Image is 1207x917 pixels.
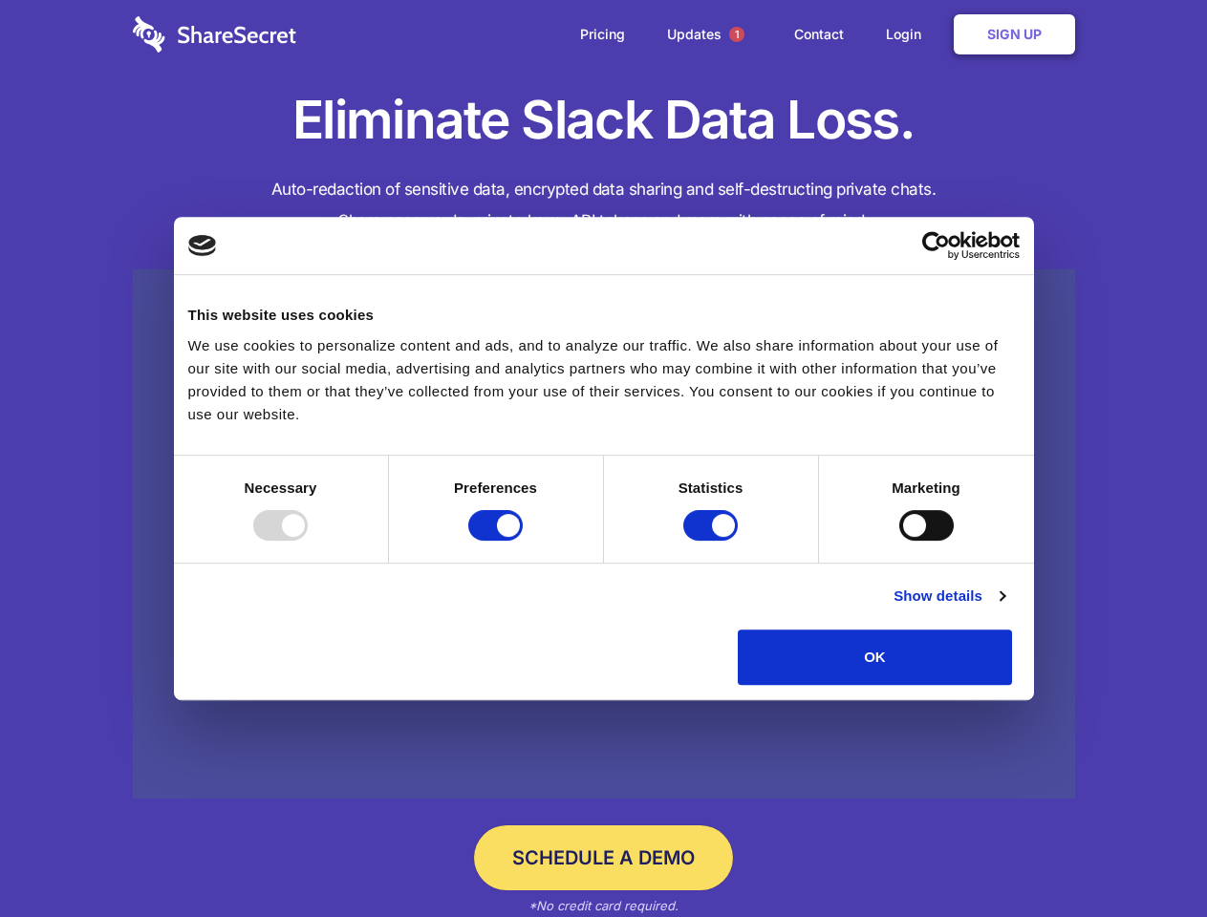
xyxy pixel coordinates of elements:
div: We use cookies to personalize content and ads, and to analyze our traffic. We also share informat... [188,334,1020,426]
strong: Marketing [892,480,960,496]
strong: Preferences [454,480,537,496]
span: 1 [729,27,744,42]
strong: Statistics [679,480,744,496]
img: logo-wordmark-white-trans-d4663122ce5f474addd5e946df7df03e33cb6a1c49d2221995e7729f52c070b2.svg [133,16,296,53]
h1: Eliminate Slack Data Loss. [133,86,1075,155]
a: Sign Up [954,14,1075,54]
a: Wistia video thumbnail [133,269,1075,800]
h4: Auto-redaction of sensitive data, encrypted data sharing and self-destructing private chats. Shar... [133,174,1075,237]
a: Show details [894,585,1004,608]
em: *No credit card required. [528,898,679,913]
a: Schedule a Demo [474,825,733,890]
button: OK [738,629,1012,685]
div: This website uses cookies [188,304,1020,327]
a: Contact [775,5,863,64]
a: Pricing [561,5,644,64]
strong: Necessary [245,480,317,496]
a: Usercentrics Cookiebot - opens in a new window [852,231,1020,260]
img: logo [188,235,217,256]
a: Login [867,5,950,64]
